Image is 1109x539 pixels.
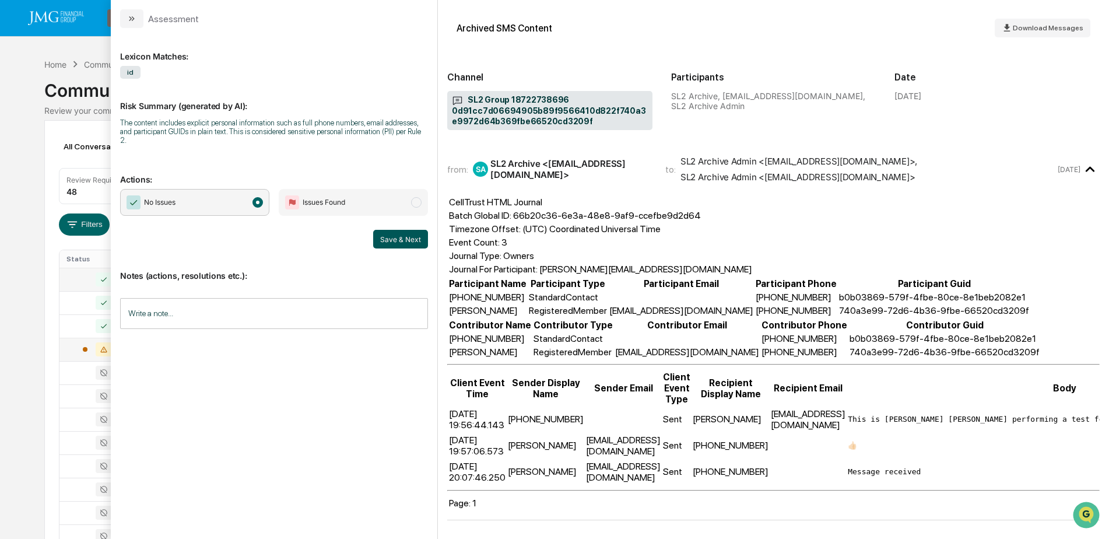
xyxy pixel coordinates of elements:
[36,190,155,199] span: [PERSON_NAME].[PERSON_NAME]
[770,407,846,432] td: [EMAIL_ADDRESS][DOMAIN_NAME]
[448,223,753,235] td: Timezone Offset: (UTC) Coordinated Universal Time
[24,89,45,110] img: 4531339965365_218c74b014194aa58b9b_72.jpg
[448,196,753,208] td: CellTrust HTML Journal
[144,197,176,208] span: No Issues
[1013,24,1083,32] span: Download Messages
[671,72,876,83] h2: Participants
[995,19,1090,37] button: Download Messages
[85,240,94,249] div: 🗄️
[1058,165,1080,174] time: Wednesday, September 10, 2025 at 6:10:38 PM
[448,263,753,275] td: Journal For Participant: [PERSON_NAME][EMAIL_ADDRESS][DOMAIN_NAME]
[303,197,345,208] span: Issues Found
[585,371,661,405] th: Sender Email
[52,101,160,110] div: We're available if you need us!
[12,148,30,166] img: Steve.Lennart
[12,179,30,198] img: Steve.Lennart
[23,261,73,272] span: Data Lookup
[533,319,613,331] th: Contributor Type
[448,371,506,405] th: Client Event Time
[507,433,584,458] td: [PERSON_NAME]
[849,319,1040,331] th: Contributor Guid
[163,159,188,168] span: Sep 11
[12,262,21,271] div: 🔎
[157,190,161,199] span: •
[755,291,837,303] td: [PHONE_NUMBER]
[761,346,848,358] td: [PHONE_NUMBER]
[59,213,110,236] button: Filters
[662,433,691,458] td: Sent
[285,195,299,209] img: Flag
[84,60,178,69] div: Communications Archive
[755,304,837,317] td: [PHONE_NUMBER]
[761,332,848,345] td: [PHONE_NUMBER]
[157,159,161,168] span: •
[7,256,78,277] a: 🔎Data Lookup
[59,250,135,268] th: Status
[1072,501,1103,532] iframe: Open customer support
[44,60,66,69] div: Home
[528,291,608,303] td: StandardContact
[755,278,837,290] th: Participant Phone
[120,118,428,145] div: The content includes explicit personal information such as full phone numbers, email addresses, a...
[533,346,613,358] td: RegisteredMember
[609,278,754,290] th: Participant Email
[23,239,75,250] span: Preclearance
[127,195,141,209] img: Checkmark
[507,407,584,432] td: [PHONE_NUMBER]
[116,289,141,298] span: Pylon
[12,24,212,43] p: How can we help?
[198,93,212,107] button: Start new chat
[448,332,532,345] td: [PHONE_NUMBER]
[533,332,613,345] td: StandardContact
[680,171,915,183] div: SL2 Archive Admin <[EMAIL_ADDRESS][DOMAIN_NAME]>
[680,156,917,167] div: SL2 Archive Admin <[EMAIL_ADDRESS][DOMAIN_NAME]> ,
[507,459,584,484] td: [PERSON_NAME]
[447,72,652,83] h2: Channel
[80,234,149,255] a: 🗄️Attestations
[585,433,661,458] td: [EMAIL_ADDRESS][DOMAIN_NAME]
[120,37,428,61] div: Lexicon Matches:
[473,162,488,177] div: SA
[44,106,1065,116] div: Review your communication records across channels
[66,176,122,184] div: Review Required
[448,319,532,331] th: Contributor Name
[12,240,21,249] div: 🖐️
[448,209,753,222] td: Batch Global ID: 66b20c36-6e3a-48e8-9af9-ccefbe9d2d64
[120,66,141,79] span: id
[662,371,691,405] th: Client Event Type
[447,164,468,175] span: from:
[671,91,876,111] div: SL2 Archive, [EMAIL_ADDRESS][DOMAIN_NAME], SL2 Archive Admin
[66,187,77,197] div: 48
[52,89,191,101] div: Start new chat
[448,278,527,290] th: Participant Name
[12,89,33,110] img: 1746055101610-c473b297-6a78-478c-a979-82029cc54cd1
[528,278,608,290] th: Participant Type
[448,291,527,303] td: [PHONE_NUMBER]
[120,160,428,184] p: Actions:
[665,164,676,175] span: to:
[849,346,1040,358] td: 740a3e99-72d6-4b36-9fbe-66520cd3209f
[96,239,145,250] span: Attestations
[894,72,1100,83] h2: Date
[448,459,506,484] td: [DATE] 20:07:46.250
[373,230,428,249] button: Save & Next
[44,71,1065,101] div: Communications Archive
[894,91,921,101] div: [DATE]
[692,407,769,432] td: [PERSON_NAME]
[448,346,532,358] td: [PERSON_NAME]
[120,87,428,111] p: Risk Summary (generated by AI):
[585,459,661,484] td: [EMAIL_ADDRESS][DOMAIN_NAME]
[662,407,691,432] td: Sent
[448,433,506,458] td: [DATE] 19:57:06.573
[36,159,155,168] span: [PERSON_NAME].[PERSON_NAME]
[448,250,753,262] td: Journal Type: Owners
[662,459,691,484] td: Sent
[838,278,1030,290] th: Participant Guid
[692,459,769,484] td: [PHONE_NUMBER]
[148,13,199,24] div: Assessment
[448,304,527,317] td: [PERSON_NAME]
[28,11,84,25] img: logo
[7,234,80,255] a: 🖐️Preclearance
[490,158,651,180] div: SL2 Archive <[EMAIL_ADDRESS][DOMAIN_NAME]>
